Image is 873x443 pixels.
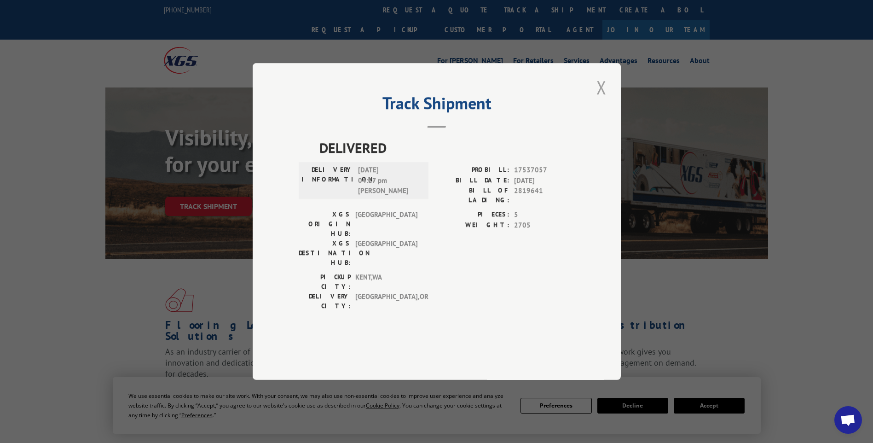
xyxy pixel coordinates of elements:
span: [DATE] 04:27 pm [PERSON_NAME] [358,165,420,196]
span: 2705 [514,220,575,231]
span: 2819641 [514,186,575,205]
label: PROBILL: [437,165,509,175]
button: Close modal [594,75,609,100]
span: [GEOGRAPHIC_DATA] [355,239,417,268]
span: [GEOGRAPHIC_DATA] [355,210,417,239]
label: WEIGHT: [437,220,509,231]
a: Open chat [834,406,862,434]
label: PIECES: [437,210,509,220]
label: BILL DATE: [437,175,509,186]
label: XGS ORIGIN HUB: [299,210,351,239]
h2: Track Shipment [299,97,575,114]
span: 5 [514,210,575,220]
span: [GEOGRAPHIC_DATA] , OR [355,291,417,311]
label: BILL OF LADING: [437,186,509,205]
label: DELIVERY INFORMATION: [301,165,353,196]
span: DELIVERED [319,137,575,158]
span: [DATE] [514,175,575,186]
label: PICKUP CITY: [299,272,351,291]
label: XGS DESTINATION HUB: [299,239,351,268]
label: DELIVERY CITY: [299,291,351,311]
span: 17537057 [514,165,575,175]
span: KENT , WA [355,272,417,291]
